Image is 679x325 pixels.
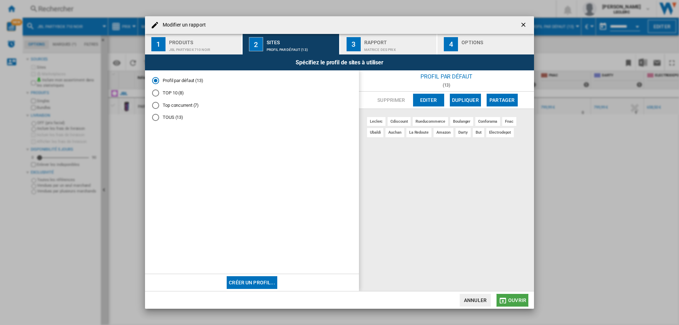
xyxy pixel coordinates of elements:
button: 1 Produits JBL PARTYBOX 710 NOIR [145,34,242,54]
div: cdiscount [388,117,411,126]
button: Supprimer [375,94,407,106]
ng-md-icon: getI18NText('BUTTONS.CLOSE_DIALOG') [520,21,528,30]
md-radio-button: Top concurrent (7) [152,102,352,109]
div: Spécifiez le profil de sites à utiliser [145,54,534,70]
div: electrodepot [486,128,514,137]
button: Dupliquer [450,94,481,106]
div: rueducommerce [413,117,448,126]
div: Profil par défaut (13) [267,44,336,52]
div: Sites [267,37,336,44]
button: Editer [413,94,444,106]
div: 3 [347,37,361,51]
button: Ouvrir [497,294,528,307]
div: but [473,128,484,137]
div: Options [462,37,531,44]
div: ubaldi [367,128,383,137]
div: 4 [444,37,458,51]
div: la redoute [406,128,431,137]
div: 1 [151,37,166,51]
button: Annuler [460,294,491,307]
h4: Modifier un rapport [159,22,206,29]
button: Créer un profil... [227,276,277,289]
div: (13) [359,83,534,88]
div: 2 [249,37,263,51]
div: Matrice des prix [364,44,434,52]
div: amazon [434,128,453,137]
md-radio-button: TOUS (13) [152,114,352,121]
md-radio-button: TOP 10 (8) [152,90,352,97]
div: boulanger [450,117,473,126]
button: 4 Options [437,34,534,54]
div: Produits [169,37,239,44]
div: leclerc [367,117,385,126]
div: conforama [475,117,500,126]
button: Partager [487,94,518,106]
button: 3 Rapport Matrice des prix [340,34,437,54]
div: Rapport [364,37,434,44]
button: getI18NText('BUTTONS.CLOSE_DIALOG') [517,18,531,32]
div: darty [455,128,471,137]
div: JBL PARTYBOX 710 NOIR [169,44,239,52]
div: auchan [385,128,404,137]
div: Profil par défaut [359,70,534,83]
span: Ouvrir [508,297,526,303]
md-radio-button: Profil par défaut (13) [152,77,352,84]
div: fnac [502,117,516,126]
button: 2 Sites Profil par défaut (13) [243,34,340,54]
